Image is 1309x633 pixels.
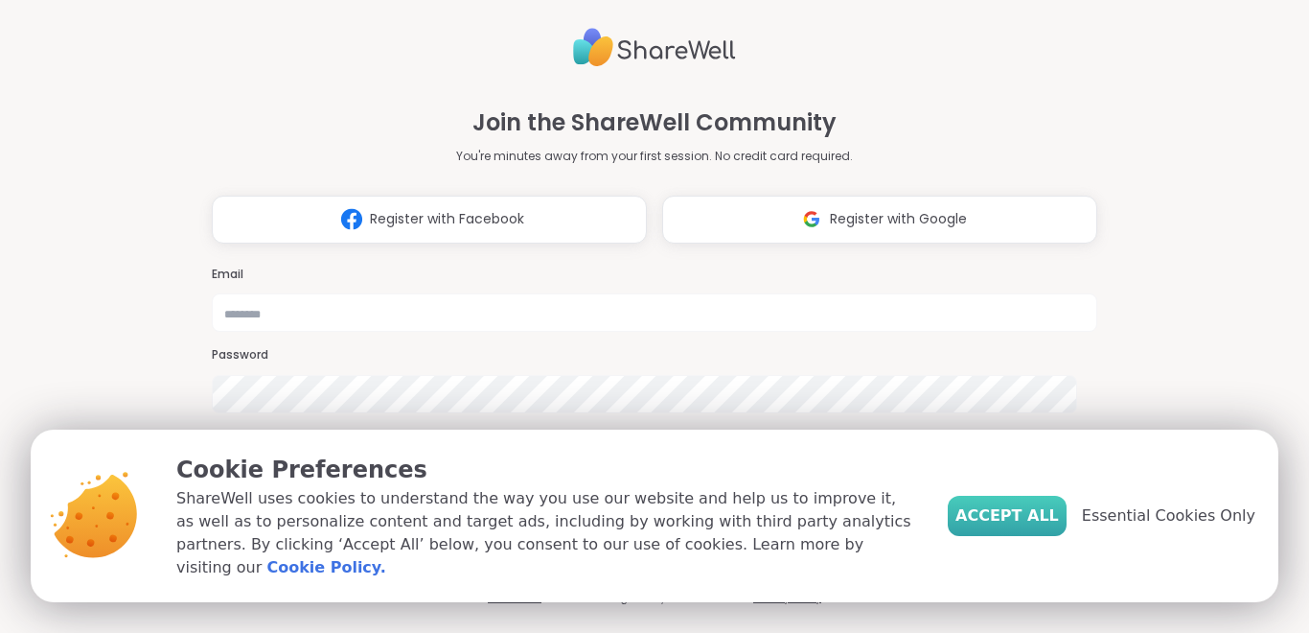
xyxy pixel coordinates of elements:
button: Register with Facebook [212,196,647,244]
span: Essential Cookies Only [1082,504,1255,527]
span: Register with Facebook [370,209,524,229]
img: ShareWell Logomark [793,201,830,237]
span: Accept All [955,504,1059,527]
p: ShareWell uses cookies to understand the way you use our website and help us to improve it, as we... [176,487,917,579]
h3: Email [212,267,1097,283]
button: Accept All [948,496,1067,536]
p: You're minutes away from your first session. No credit card required. [456,148,853,165]
a: Cookie Policy. [266,556,385,579]
img: ShareWell Logomark [333,201,370,237]
span: Register with Google [830,209,967,229]
p: Cookie Preferences [176,453,917,487]
h3: Password [212,347,1097,363]
button: Register with Google [662,196,1097,244]
h1: Join the ShareWell Community [472,105,837,140]
img: ShareWell Logo [573,20,736,75]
